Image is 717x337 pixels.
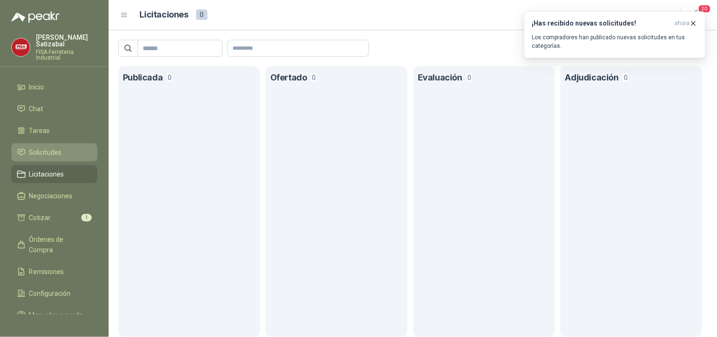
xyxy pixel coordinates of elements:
img: Logo peakr [11,11,60,23]
a: Licitaciones [11,165,97,183]
h1: Licitaciones [140,8,189,22]
p: [PERSON_NAME] Satizabal [36,34,97,47]
span: Chat [29,104,43,114]
a: Remisiones [11,263,97,281]
p: Los compradores han publicado nuevas solicitudes en tus categorías. [532,33,698,50]
a: Configuración [11,284,97,302]
h1: Ofertado [270,71,307,85]
a: Chat [11,100,97,118]
h3: ¡Has recibido nuevas solicitudes! [532,19,671,27]
span: 0 [165,72,174,83]
h1: Adjudicación [565,71,619,85]
span: 1 [81,214,92,222]
span: Licitaciones [29,169,64,179]
span: Órdenes de Compra [29,234,88,255]
span: Configuración [29,288,71,299]
span: Manuales y ayuda [29,310,83,320]
a: Cotizar1 [11,209,97,227]
span: 0 [196,9,207,20]
p: FISA Ferreteria Industrial [36,49,97,61]
a: Solicitudes [11,143,97,161]
button: 20 [689,7,706,24]
img: Company Logo [12,38,30,56]
span: 0 [310,72,319,83]
span: ahora [675,19,690,27]
button: ¡Has recibido nuevas solicitudes!ahora Los compradores han publicado nuevas solicitudes en tus ca... [524,11,706,58]
span: 20 [698,4,711,13]
a: Inicio [11,78,97,96]
span: 0 [622,72,630,83]
span: Tareas [29,125,50,136]
span: Solicitudes [29,147,62,158]
span: Cotizar [29,213,51,223]
a: Manuales y ayuda [11,306,97,324]
h1: Evaluación [418,71,462,85]
a: Órdenes de Compra [11,231,97,259]
span: 0 [465,72,474,83]
span: Negociaciones [29,191,73,201]
a: Negociaciones [11,187,97,205]
span: Remisiones [29,266,64,277]
span: Inicio [29,82,44,92]
h1: Publicada [123,71,163,85]
a: Tareas [11,122,97,140]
